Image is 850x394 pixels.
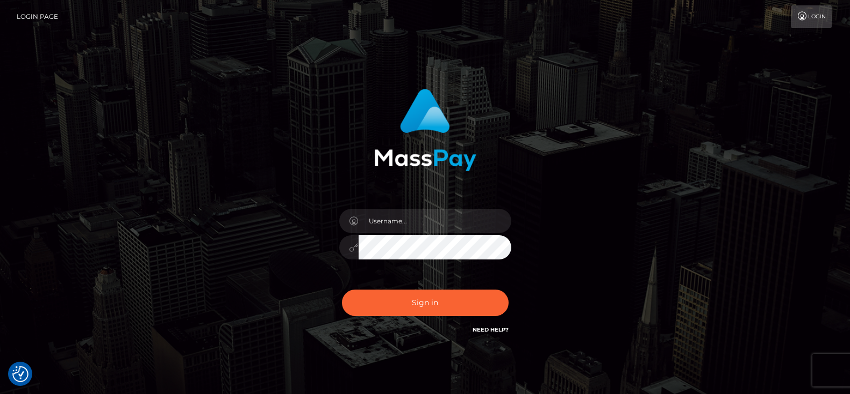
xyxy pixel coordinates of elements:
img: Revisit consent button [12,366,28,382]
button: Sign in [342,290,509,316]
input: Username... [359,209,511,233]
a: Need Help? [473,326,509,333]
img: MassPay Login [374,89,476,171]
a: Login Page [17,5,58,28]
button: Consent Preferences [12,366,28,382]
a: Login [791,5,832,28]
